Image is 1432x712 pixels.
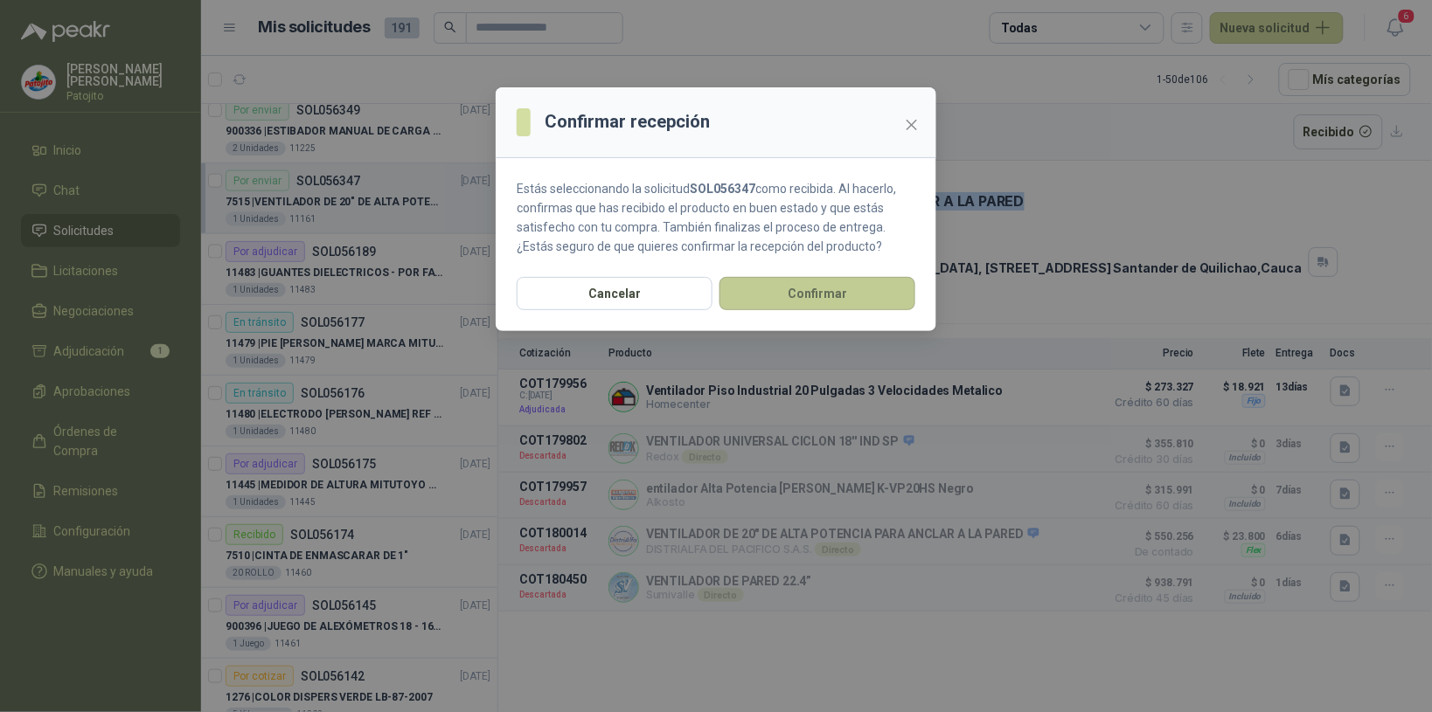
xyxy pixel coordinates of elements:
button: Close [898,111,926,139]
span: close [905,118,919,132]
p: Estás seleccionando la solicitud como recibida. Al hacerlo, confirmas que has recibido el product... [517,179,915,256]
h3: Confirmar recepción [545,108,710,135]
strong: SOL056347 [690,182,755,196]
button: Cancelar [517,277,713,310]
button: Confirmar [719,277,915,310]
